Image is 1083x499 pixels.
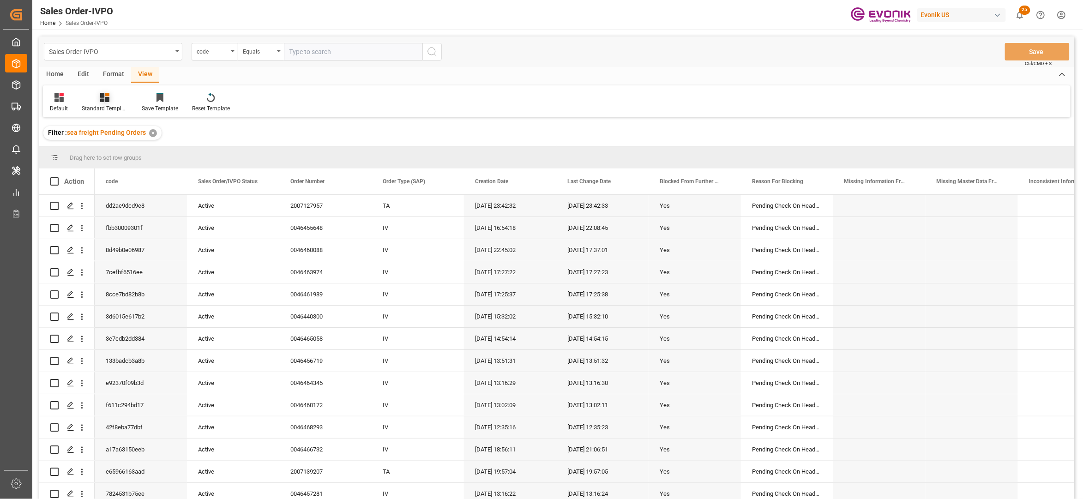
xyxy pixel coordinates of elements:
div: Pending Check On Header Level, Special Transport Requirements Unchecked [741,328,833,349]
button: show 25 new notifications [1010,5,1030,25]
div: IV [372,306,464,327]
div: Yes [660,395,730,416]
div: [DATE] 17:37:01 [556,239,649,261]
button: search button [422,43,442,60]
div: [DATE] 17:25:37 [464,283,556,305]
div: 8cce7bd82b8b [95,283,187,305]
div: Pending Check On Header Level, Special Transport Requirements Unchecked [741,394,833,416]
div: Press SPACE to select this row. [39,283,95,306]
div: 2007139207 [279,461,372,482]
div: IV [372,261,464,283]
div: Press SPACE to select this row. [39,195,95,217]
div: Active [198,328,268,349]
div: TA [372,195,464,216]
div: IV [372,283,464,305]
div: 8d49b0e06987 [95,239,187,261]
a: Home [40,20,55,26]
div: Pending Check On Header Level, Special Transport Requirements Unchecked [741,217,833,239]
div: Active [198,195,268,216]
div: Action [64,177,84,186]
div: 0046468293 [279,416,372,438]
div: [DATE] 13:02:09 [464,394,556,416]
div: TA [372,461,464,482]
div: [DATE] 15:32:02 [464,306,556,327]
div: Active [198,395,268,416]
div: 7cefbf6516ee [95,261,187,283]
div: Pending Check On Header Level, Special Transport Requirements Unchecked [741,372,833,394]
div: 3e7cdb2dd384 [95,328,187,349]
div: f611c294bd17 [95,394,187,416]
div: [DATE] 22:08:45 [556,217,649,239]
div: Active [198,417,268,438]
button: open menu [44,43,182,60]
span: Filter : [48,129,67,136]
button: Save [1005,43,1070,60]
div: [DATE] 13:02:11 [556,394,649,416]
div: Press SPACE to select this row. [39,372,95,394]
div: Pending Check On Header Level, Special Transport Requirements Unchecked [741,283,833,305]
div: Press SPACE to select this row. [39,217,95,239]
span: Last Change Date [567,178,611,185]
div: Active [198,306,268,327]
div: Yes [660,373,730,394]
div: Press SPACE to select this row. [39,394,95,416]
div: IV [372,372,464,394]
div: [DATE] 14:54:14 [464,328,556,349]
div: Pending Check On Header Level, Special Transport Requirements Unchecked [741,439,833,460]
span: code [106,178,118,185]
div: [DATE] 21:06:51 [556,439,649,460]
div: Home [39,67,71,83]
div: [DATE] 12:35:23 [556,416,649,438]
div: Pending Check On Header Level, Special Transport Requirements Unchecked [741,416,833,438]
div: Press SPACE to select this row. [39,239,95,261]
div: [DATE] 13:16:30 [556,372,649,394]
div: Active [198,240,268,261]
div: [DATE] 19:57:04 [464,461,556,482]
div: Pending Check On Header Level, Special Transport Requirements Unchecked [741,306,833,327]
div: fbb30009301f [95,217,187,239]
span: sea freight Pending Orders [67,129,146,136]
div: Default [50,104,68,113]
div: Pending Check On Header Level, Special Transport Requirements Unchecked [741,350,833,372]
div: Active [198,373,268,394]
div: Press SPACE to select this row. [39,439,95,461]
div: Active [198,284,268,305]
div: a17a63150eeb [95,439,187,460]
div: [DATE] 23:42:33 [556,195,649,216]
div: [DATE] 12:35:16 [464,416,556,438]
div: Yes [660,284,730,305]
div: Yes [660,195,730,216]
div: code [197,45,228,56]
span: Ctrl/CMD + S [1025,60,1052,67]
div: dd2ae9dcd9e8 [95,195,187,216]
div: 133badcb3a8b [95,350,187,372]
div: Equals [243,45,274,56]
div: Pending Check On Header Level, Special Transport Requirements Unchecked [741,261,833,283]
div: [DATE] 23:42:32 [464,195,556,216]
span: Blocked From Further Processing [660,178,722,185]
div: Yes [660,461,730,482]
span: Reason For Blocking [752,178,803,185]
div: Press SPACE to select this row. [39,306,95,328]
div: [DATE] 18:56:11 [464,439,556,460]
div: Pending Check On Header Level, Special Transport Requirements Unchecked [741,239,833,261]
div: [DATE] 17:27:22 [464,261,556,283]
span: Drag here to set row groups [70,154,142,161]
div: Save Template [142,104,178,113]
div: [DATE] 13:51:32 [556,350,649,372]
div: Press SPACE to select this row. [39,261,95,283]
span: Missing Master Data From Header [937,178,999,185]
div: [DATE] 22:45:02 [464,239,556,261]
div: Active [198,461,268,482]
div: 0046460088 [279,239,372,261]
input: Type to search [284,43,422,60]
div: 3d6015e617b2 [95,306,187,327]
span: Sales Order/IVPO Status [198,178,258,185]
button: Evonik US [917,6,1010,24]
button: open menu [238,43,284,60]
div: [DATE] 17:27:23 [556,261,649,283]
div: Format [96,67,131,83]
div: 2007127957 [279,195,372,216]
div: e65966163aad [95,461,187,482]
div: Pending Check On Header Level, Special Transport Requirements Unchecked [741,195,833,216]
